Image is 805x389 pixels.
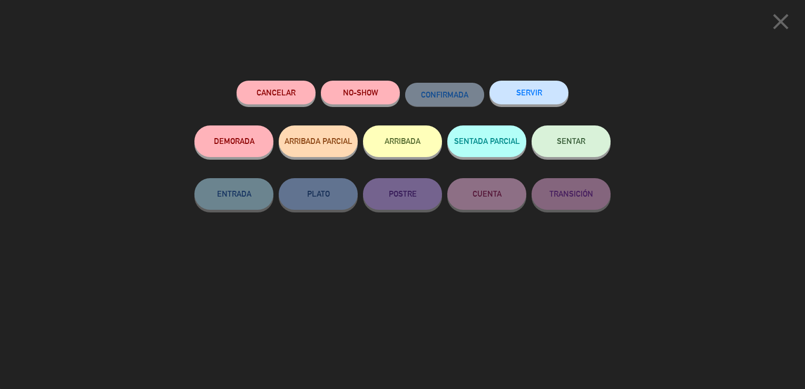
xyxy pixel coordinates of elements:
[532,125,611,157] button: SENTAR
[194,178,273,210] button: ENTRADA
[279,178,358,210] button: PLATO
[363,178,442,210] button: POSTRE
[421,90,468,99] span: CONFIRMADA
[237,81,316,104] button: Cancelar
[447,178,526,210] button: CUENTA
[363,125,442,157] button: ARRIBADA
[321,81,400,104] button: NO-SHOW
[764,8,797,39] button: close
[557,137,585,145] span: SENTAR
[279,125,358,157] button: ARRIBADA PARCIAL
[489,81,568,104] button: SERVIR
[194,125,273,157] button: DEMORADA
[447,125,526,157] button: SENTADA PARCIAL
[405,83,484,106] button: CONFIRMADA
[532,178,611,210] button: TRANSICIÓN
[768,8,794,35] i: close
[284,137,352,145] span: ARRIBADA PARCIAL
